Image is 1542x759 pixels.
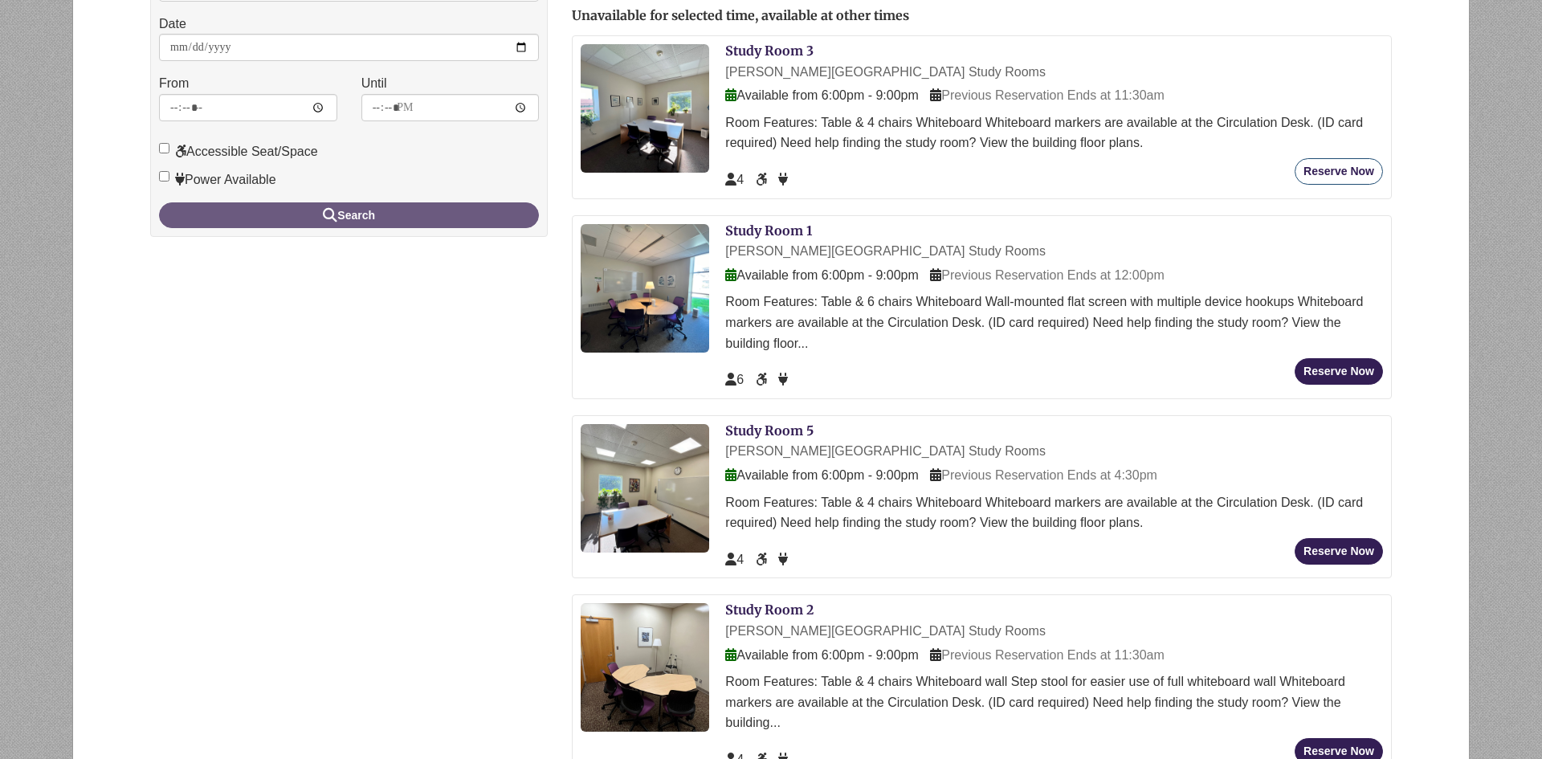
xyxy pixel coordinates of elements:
[930,468,1157,482] span: Previous Reservation Ends at 4:30pm
[1295,158,1383,185] button: Reserve Now
[725,602,814,618] a: Study Room 2
[725,222,812,239] a: Study Room 1
[361,73,387,94] label: Until
[778,373,788,386] span: Power Available
[581,44,709,173] img: Study Room 3
[581,224,709,353] img: Study Room 1
[725,88,918,102] span: Available from 6:00pm - 9:00pm
[725,492,1383,533] div: Room Features: Table & 4 chairs Whiteboard Whiteboard markers are available at the Circulation De...
[930,88,1164,102] span: Previous Reservation Ends at 11:30am
[159,14,186,35] label: Date
[725,671,1383,733] div: Room Features: Table & 4 chairs Whiteboard wall Step stool for easier use of full whiteboard wall...
[725,241,1383,262] div: [PERSON_NAME][GEOGRAPHIC_DATA] Study Rooms
[930,648,1164,662] span: Previous Reservation Ends at 11:30am
[159,169,276,190] label: Power Available
[581,424,709,553] img: Study Room 5
[1295,358,1383,385] button: Reserve Now
[725,268,918,282] span: Available from 6:00pm - 9:00pm
[572,9,1392,23] h2: Unavailable for selected time, available at other times
[725,373,744,386] span: The capacity of this space
[725,441,1383,462] div: [PERSON_NAME][GEOGRAPHIC_DATA] Study Rooms
[725,173,744,186] span: The capacity of this space
[930,268,1164,282] span: Previous Reservation Ends at 12:00pm
[725,422,814,439] a: Study Room 5
[159,143,169,153] input: Accessible Seat/Space
[756,553,770,566] span: Accessible Seat/Space
[159,141,318,162] label: Accessible Seat/Space
[159,171,169,182] input: Power Available
[756,173,770,186] span: Accessible Seat/Space
[756,373,770,386] span: Accessible Seat/Space
[725,553,744,566] span: The capacity of this space
[159,202,539,228] button: Search
[725,621,1383,642] div: [PERSON_NAME][GEOGRAPHIC_DATA] Study Rooms
[778,553,788,566] span: Power Available
[1295,538,1383,565] button: Reserve Now
[725,468,918,482] span: Available from 6:00pm - 9:00pm
[159,73,189,94] label: From
[778,173,788,186] span: Power Available
[725,43,814,59] a: Study Room 3
[725,292,1383,353] div: Room Features: Table & 6 chairs Whiteboard Wall-mounted flat screen with multiple device hookups ...
[725,648,918,662] span: Available from 6:00pm - 9:00pm
[725,112,1383,153] div: Room Features: Table & 4 chairs Whiteboard Whiteboard markers are available at the Circulation De...
[725,62,1383,83] div: [PERSON_NAME][GEOGRAPHIC_DATA] Study Rooms
[581,603,709,732] img: Study Room 2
